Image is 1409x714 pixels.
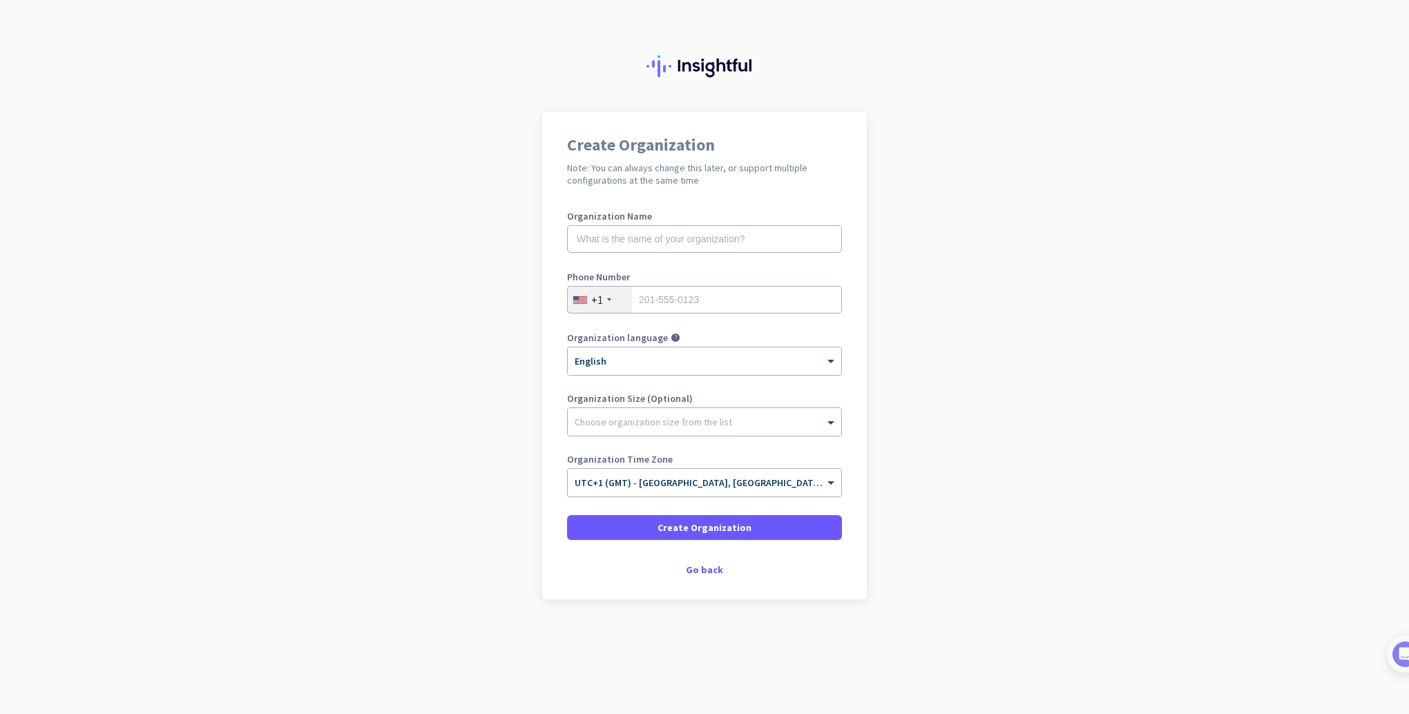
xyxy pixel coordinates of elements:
[567,211,842,221] label: Organization Name
[567,333,668,342] label: Organization language
[567,137,842,153] h1: Create Organization
[567,515,842,540] button: Create Organization
[567,286,842,313] input: 201-555-0123
[567,565,842,575] div: Go back
[646,55,763,77] img: Insightful
[591,293,603,307] div: +1
[671,333,680,342] i: help
[567,272,842,282] label: Phone Number
[567,394,842,403] label: Organization Size (Optional)
[658,521,751,534] span: Create Organization
[567,162,842,186] h2: Note: You can always change this later, or support multiple configurations at the same time
[567,225,842,253] input: What is the name of your organization?
[567,454,842,464] label: Organization Time Zone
